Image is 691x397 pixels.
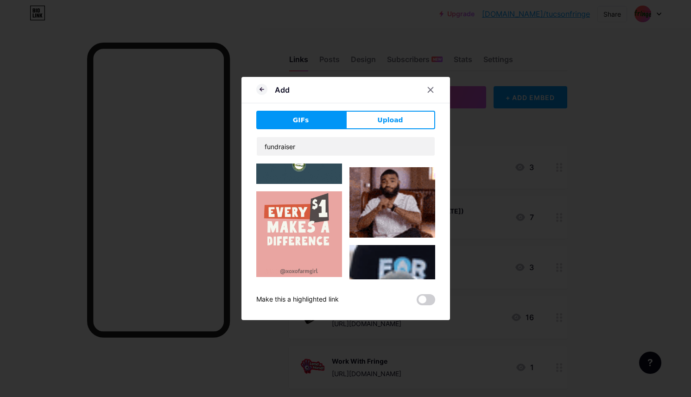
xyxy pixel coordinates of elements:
[256,191,342,277] img: Gihpy
[293,115,309,125] span: GIFs
[256,294,339,305] div: Make this a highlighted link
[256,111,346,129] button: GIFs
[346,111,435,129] button: Upload
[257,137,435,156] input: Search
[377,115,403,125] span: Upload
[275,84,290,95] div: Add
[349,167,435,238] img: Gihpy
[349,245,435,397] img: Gihpy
